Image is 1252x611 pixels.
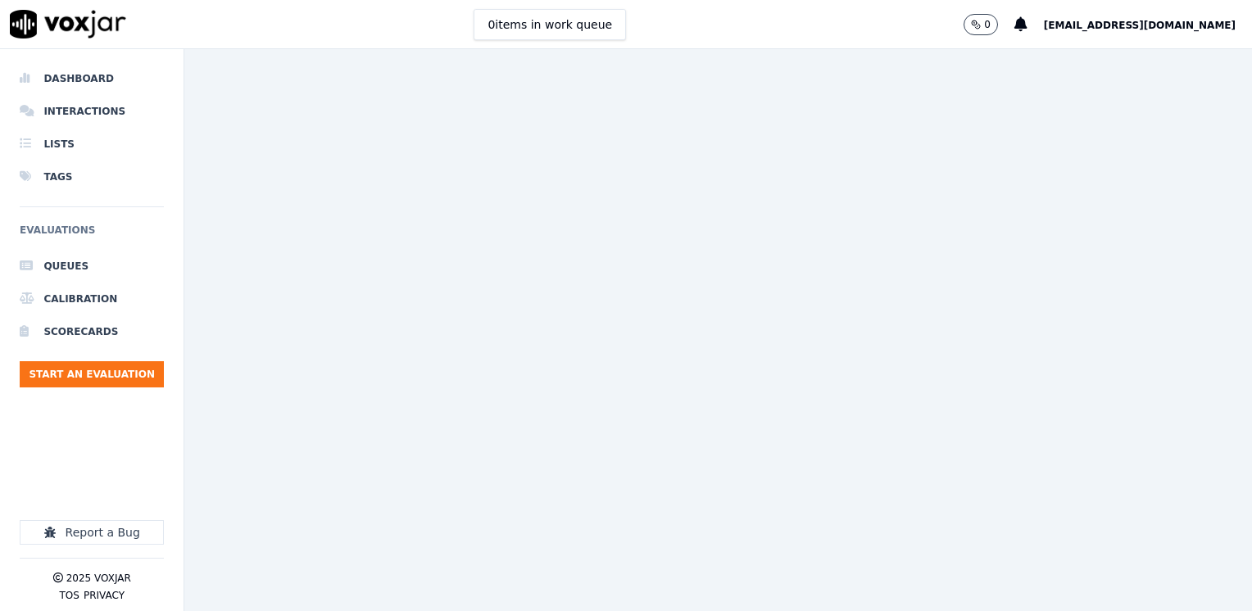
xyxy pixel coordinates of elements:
img: voxjar logo [10,10,126,38]
a: Queues [20,250,164,283]
span: [EMAIL_ADDRESS][DOMAIN_NAME] [1044,20,1236,31]
button: 0 [964,14,1014,35]
a: Interactions [20,95,164,128]
button: 0items in work queue [474,9,626,40]
p: 2025 Voxjar [66,572,131,585]
button: 0 [964,14,998,35]
h6: Evaluations [20,220,164,250]
button: Report a Bug [20,520,164,545]
a: Calibration [20,283,164,315]
p: 0 [984,18,991,31]
a: Scorecards [20,315,164,348]
a: Tags [20,161,164,193]
a: Lists [20,128,164,161]
button: [EMAIL_ADDRESS][DOMAIN_NAME] [1044,15,1252,34]
button: TOS [59,589,79,602]
button: Start an Evaluation [20,361,164,387]
a: Dashboard [20,62,164,95]
button: Privacy [84,589,125,602]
